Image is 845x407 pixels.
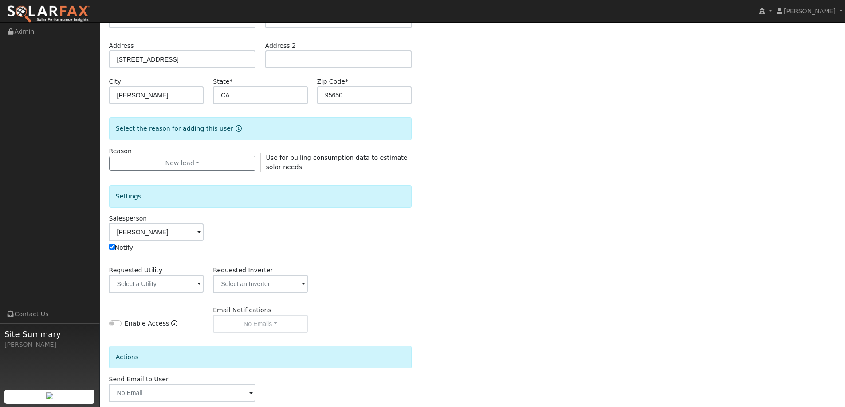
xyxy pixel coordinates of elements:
label: Zip Code [317,77,348,86]
label: Send Email to User [109,375,169,384]
label: Notify [109,243,134,252]
label: City [109,77,122,86]
img: retrieve [46,392,53,399]
span: Required [229,78,232,85]
div: Actions [109,346,412,368]
input: Notify [109,244,115,250]
label: Email Notifications [213,306,271,315]
span: [PERSON_NAME] [784,8,836,15]
button: New lead [109,156,256,171]
input: Select an Inverter [213,275,308,293]
input: Select a Utility [109,275,204,293]
div: Settings [109,185,412,208]
label: Enable Access [125,319,169,328]
div: Select the reason for adding this user [109,117,412,140]
a: Reason for new user [233,125,242,132]
span: Use for pulling consumption data to estimate solar needs [266,154,408,171]
span: Site Summary [4,328,95,340]
label: Address 2 [265,41,296,50]
a: Enable Access [171,319,177,333]
div: [PERSON_NAME] [4,340,95,349]
label: Requested Utility [109,266,163,275]
input: Select a User [109,223,204,241]
input: No Email [109,384,256,402]
label: State [213,77,232,86]
span: Required [345,78,348,85]
label: Reason [109,147,132,156]
label: Address [109,41,134,50]
img: SolarFax [7,5,90,23]
label: Requested Inverter [213,266,273,275]
label: Salesperson [109,214,147,223]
